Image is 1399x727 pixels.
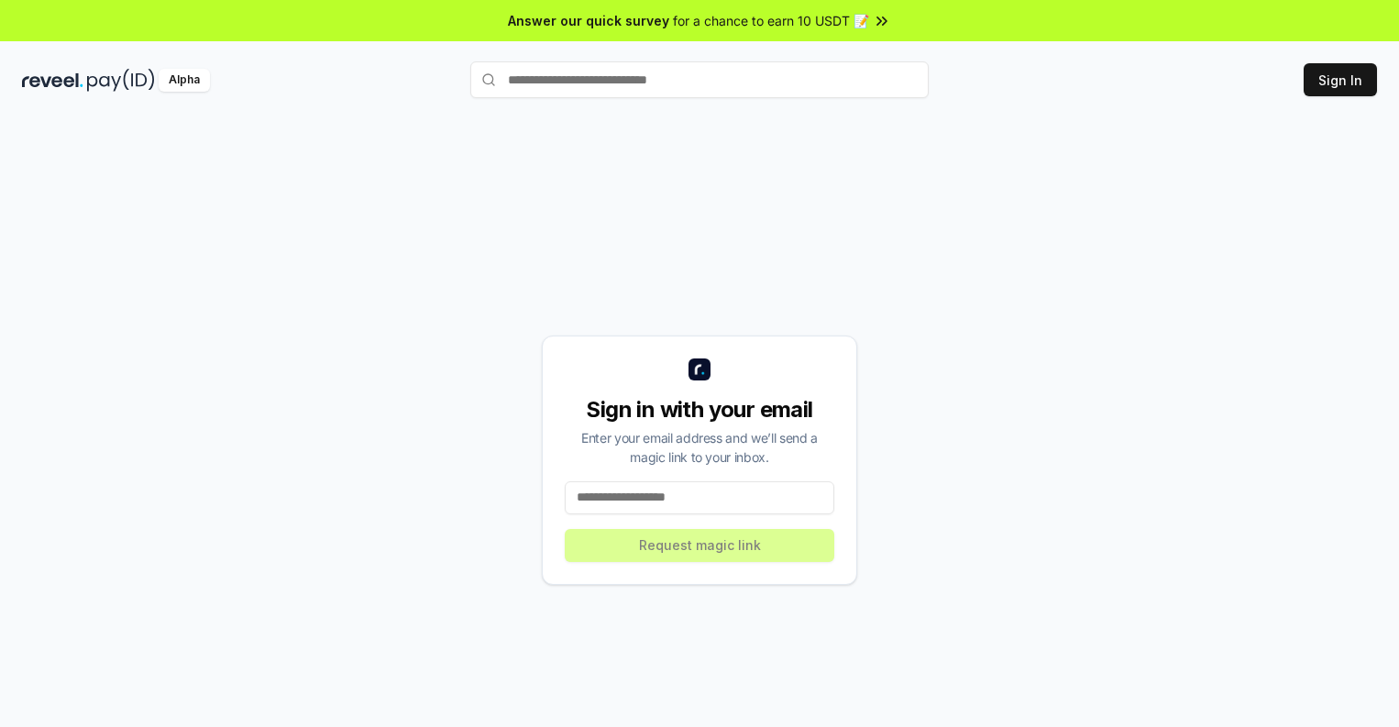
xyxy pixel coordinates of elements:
[688,358,711,380] img: logo_small
[1304,63,1377,96] button: Sign In
[565,395,834,424] div: Sign in with your email
[87,69,155,92] img: pay_id
[673,11,869,30] span: for a chance to earn 10 USDT 📝
[22,69,83,92] img: reveel_dark
[508,11,669,30] span: Answer our quick survey
[565,428,834,467] div: Enter your email address and we’ll send a magic link to your inbox.
[159,69,210,92] div: Alpha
